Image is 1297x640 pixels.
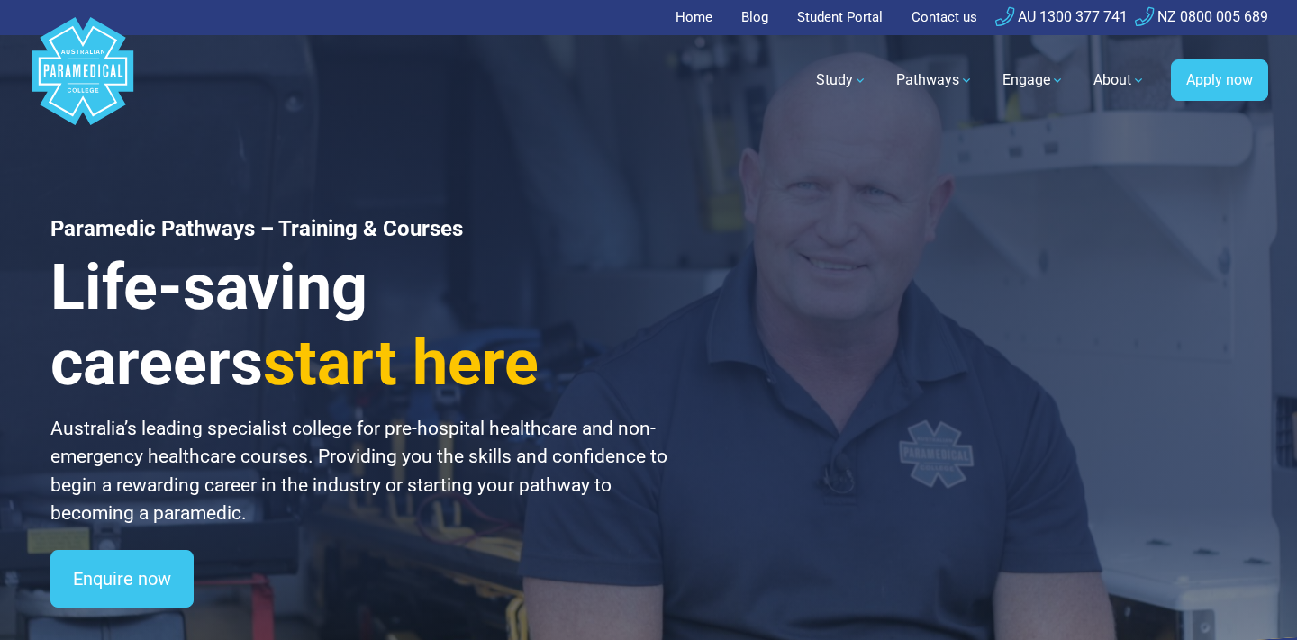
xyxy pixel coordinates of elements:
a: NZ 0800 005 689 [1135,8,1268,25]
a: Apply now [1171,59,1268,101]
a: Pathways [885,55,984,105]
a: AU 1300 377 741 [995,8,1128,25]
p: Australia’s leading specialist college for pre-hospital healthcare and non-emergency healthcare c... [50,415,670,528]
a: About [1083,55,1156,105]
h3: Life-saving careers [50,249,670,401]
a: Engage [992,55,1075,105]
h1: Paramedic Pathways – Training & Courses [50,216,670,242]
span: start here [263,326,539,400]
a: Enquire now [50,550,194,608]
a: Australian Paramedical College [29,35,137,126]
a: Study [805,55,878,105]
